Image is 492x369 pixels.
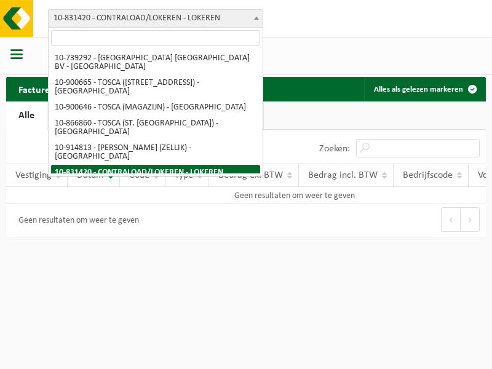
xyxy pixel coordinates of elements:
h2: Facturen [6,77,68,101]
span: Bedrijfscode [403,170,453,180]
span: Bedrag incl. BTW [308,170,378,180]
span: 10-831420 - CONTRALOAD/LOKEREN - LOKEREN [48,9,263,28]
button: Next [461,207,480,232]
label: Zoeken: [319,144,350,154]
li: 10-831420 - CONTRALOAD/LOKEREN - LOKEREN [51,165,260,181]
button: Previous [441,207,461,232]
a: Factuur [47,101,102,130]
span: 10-831420 - CONTRALOAD/LOKEREN - LOKEREN [49,10,263,27]
li: 10-866860 - TOSCA (ST. [GEOGRAPHIC_DATA]) - [GEOGRAPHIC_DATA] [51,116,260,140]
div: Geen resultaten om weer te geven [12,210,139,231]
li: 10-739292 - [GEOGRAPHIC_DATA] [GEOGRAPHIC_DATA] BV - [GEOGRAPHIC_DATA] [51,50,260,75]
li: 10-900665 - TOSCA ([STREET_ADDRESS]) - [GEOGRAPHIC_DATA] [51,75,260,100]
a: Alle [6,101,47,130]
button: Alles als gelezen markeren [364,77,485,101]
span: Vestiging [15,170,52,180]
li: 10-914813 - [PERSON_NAME] (ZELLIK) - [GEOGRAPHIC_DATA] [51,140,260,165]
li: 10-900646 - TOSCA (MAGAZIJN) - [GEOGRAPHIC_DATA] [51,100,260,116]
